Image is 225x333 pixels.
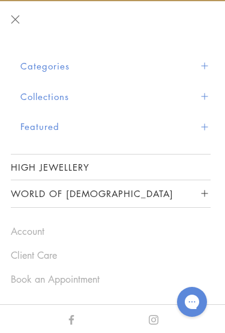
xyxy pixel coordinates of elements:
button: Close navigation [11,15,20,24]
button: World of [DEMOGRAPHIC_DATA] [11,180,211,207]
button: Collections [20,81,211,112]
iframe: Gorgias live chat messenger [171,283,213,321]
a: Client Care [11,249,211,262]
a: Facebook [67,312,76,325]
button: Featured [20,111,211,142]
nav: Sidebar navigation [11,19,211,208]
a: Book an Appointment [11,273,211,286]
a: High Jewellery [11,155,211,180]
button: Categories [20,51,211,81]
a: Account [11,225,211,238]
a: Instagram [149,312,158,325]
